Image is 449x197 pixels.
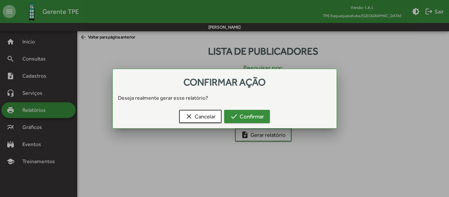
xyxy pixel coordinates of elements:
span: Confirmar [230,111,264,122]
mat-icon: clear [185,112,193,120]
button: Confirmar [224,110,270,123]
div: Deseja realmente gerar esse relatório? [113,94,337,102]
span: Cancelar [185,111,216,122]
button: Cancelar [179,110,222,123]
mat-icon: check [230,112,238,120]
span: Confirmar ação [183,76,266,88]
